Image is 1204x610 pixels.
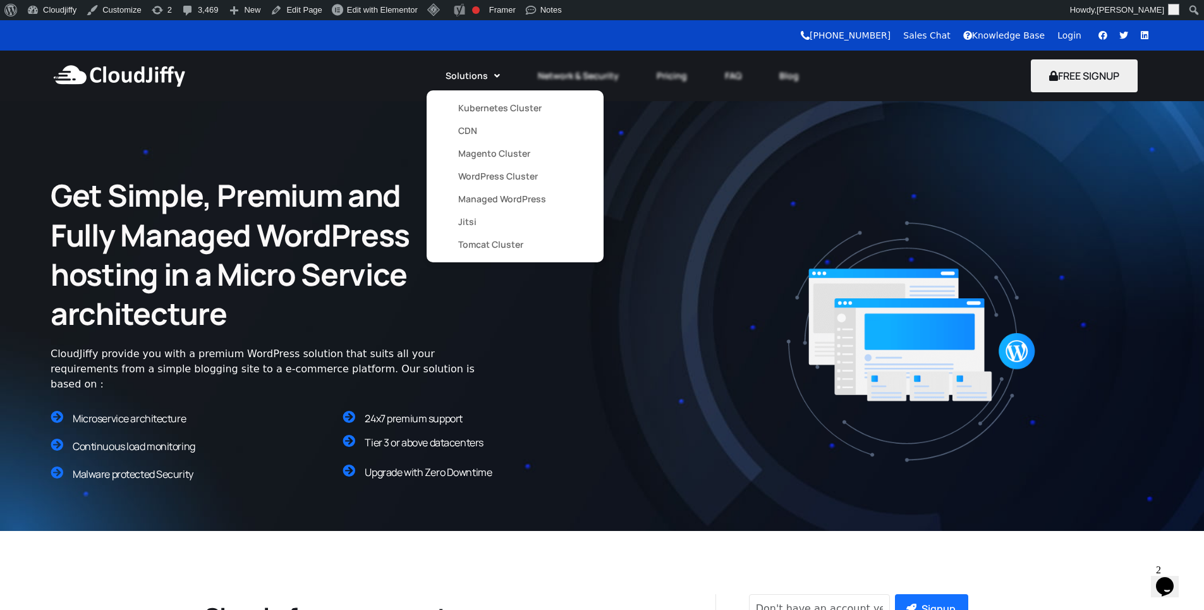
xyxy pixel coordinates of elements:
[760,62,818,90] a: Blog
[801,30,891,40] a: [PHONE_NUMBER]
[1151,559,1191,597] iframe: chat widget
[706,62,760,90] a: FAQ
[963,30,1045,40] a: Knowledge Base
[365,436,483,449] span: Tier 3 or above datacenters
[458,188,572,210] a: Managed WordPress
[1097,5,1164,15] span: [PERSON_NAME]
[458,233,572,256] a: Tomcat Cluster
[458,165,572,188] a: WordPress Cluster
[519,62,638,90] a: Network & Security
[51,176,418,334] h2: Get Simple, Premium and Fully Managed WordPress hosting in a Micro Service architecture
[1031,59,1138,92] button: FREE SIGNUP
[73,467,193,481] span: Malware protected Security
[458,119,572,142] a: CDN
[458,97,572,119] a: Kubernetes Cluster
[903,30,950,40] a: Sales Chat
[73,439,195,453] span: Continuous load monitoring
[458,210,572,233] a: Jitsi
[458,142,572,165] a: Magento Cluster
[1057,30,1081,40] a: Login
[472,6,480,14] div: Focus keyphrase not set
[365,412,462,425] span: 24x7 premium support
[51,346,493,392] div: CloudJiffy provide you with a premium WordPress solution that suits all your requirements from a ...
[365,465,492,479] span: Upgrade with Zero Downtime
[73,412,186,425] span: Microservice architecture
[638,62,706,90] a: Pricing
[427,62,519,90] a: Solutions
[347,5,418,15] span: Edit with Elementor
[784,219,1037,463] img: Wordpress-Cluster.png
[1031,69,1138,83] a: FREE SIGNUP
